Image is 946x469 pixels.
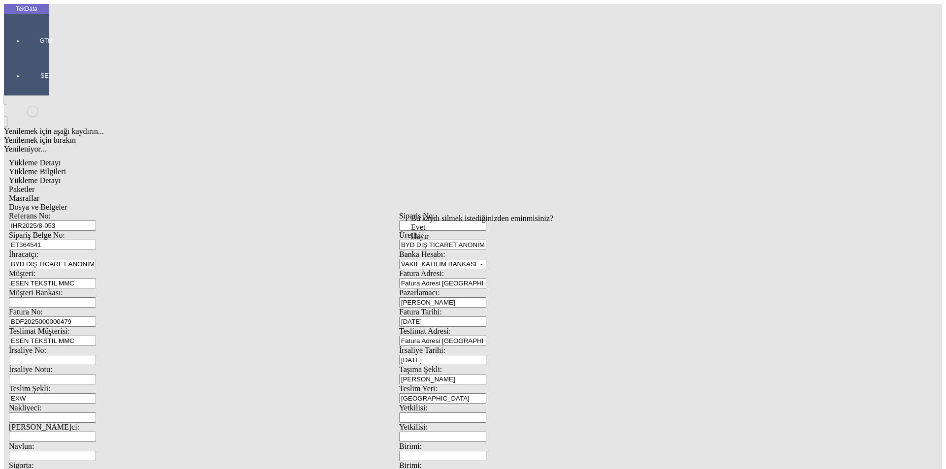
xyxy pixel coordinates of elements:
span: Yükleme Detayı [9,176,61,185]
span: İrsaliye No: [9,346,46,354]
span: Birimi: [399,442,422,450]
span: Referans No: [9,212,51,220]
span: Hayır [411,232,429,240]
span: Yükleme Detayı [9,158,61,167]
span: Teslim Şekli: [9,384,51,393]
span: Müşteri: [9,269,35,278]
span: Yetkilisi: [399,423,428,431]
span: Yükleme Bilgileri [9,167,66,176]
div: Yenileniyor... [4,145,794,154]
span: Masraflar [9,194,39,202]
span: Pazarlamacı: [399,288,440,297]
div: Hayır [411,232,553,241]
span: Fatura Adresi: [399,269,444,278]
div: Bu kaydı silmek istediğinizden eminmisiniz? [411,214,553,223]
span: Dosya ve Belgeler [9,203,67,211]
div: Yenilemek için aşağı kaydırın... [4,127,794,136]
span: Taşıma Şekli: [399,365,442,374]
span: Sipariş No: [399,212,435,220]
div: Yenilemek için bırakın [4,136,794,145]
span: Paketler [9,185,34,193]
span: Sipariş Belge No: [9,231,65,239]
span: Yetkilisi: [399,404,428,412]
span: Teslimat Müşterisi: [9,327,70,335]
span: Evet [411,223,425,231]
span: İrsaliye Tarihi: [399,346,445,354]
span: Müşteri Bankası: [9,288,63,297]
span: [PERSON_NAME]ci: [9,423,79,431]
span: Üretici: [399,231,423,239]
span: İrsaliye Notu: [9,365,52,374]
span: Navlun: [9,442,34,450]
span: Banka Hesabı: [399,250,445,258]
span: Teslimat Adresi: [399,327,451,335]
span: SET [32,72,61,80]
span: Teslim Yeri: [399,384,438,393]
div: Evet [411,223,553,232]
span: İhracatçı: [9,250,38,258]
span: GTM [32,37,61,45]
span: Fatura No: [9,308,43,316]
span: Fatura Tarihi: [399,308,442,316]
span: Nakliyeci: [9,404,42,412]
